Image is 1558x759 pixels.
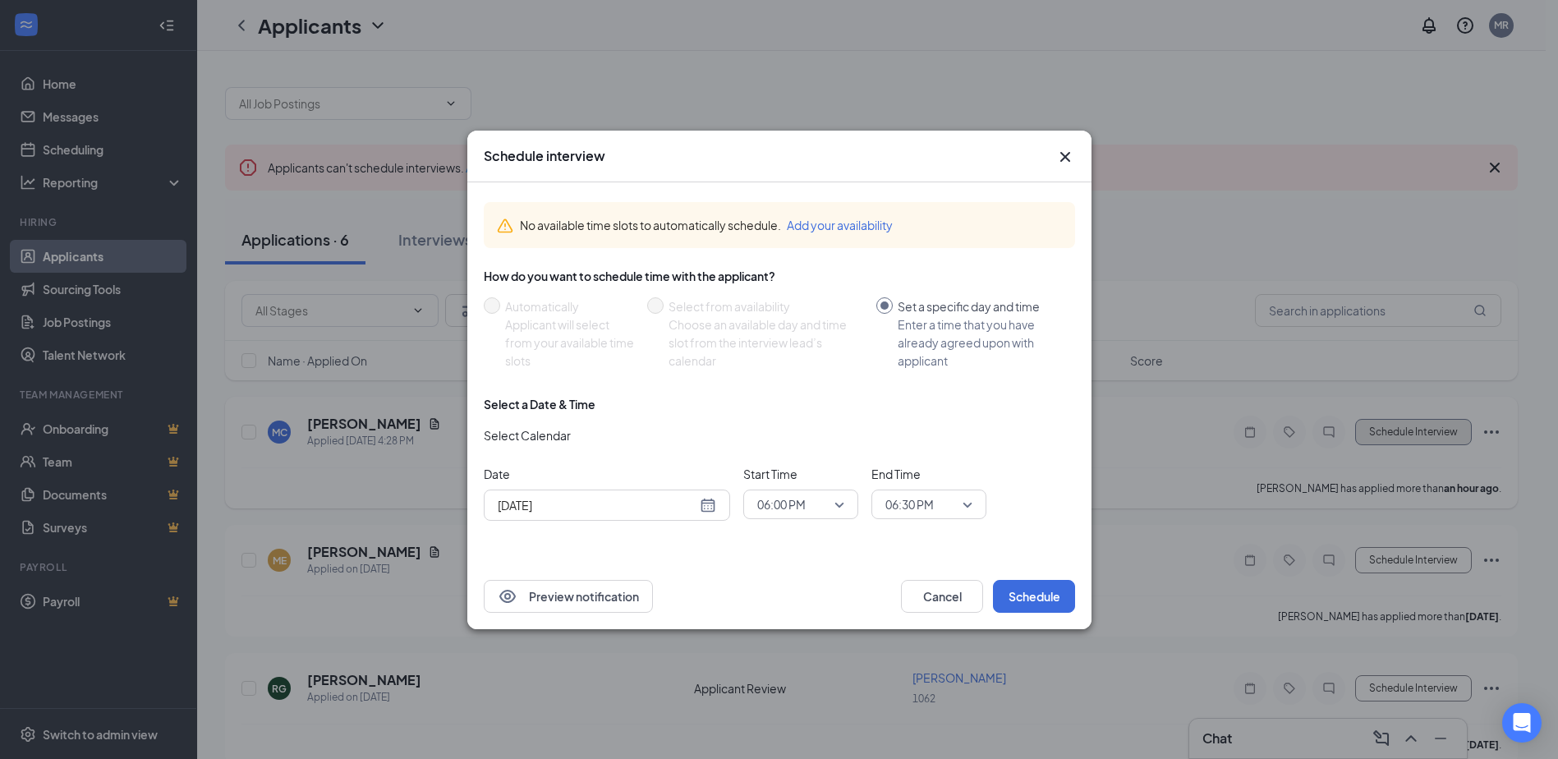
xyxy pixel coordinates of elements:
button: Close [1055,147,1075,167]
button: Cancel [901,580,983,613]
div: Select a Date & Time [484,396,595,412]
input: Aug 26, 2025 [498,496,696,514]
svg: Eye [498,586,517,606]
div: Select from availability [669,297,863,315]
button: Schedule [993,580,1075,613]
span: End Time [871,465,986,483]
span: Select Calendar [484,426,571,444]
span: 06:30 PM [885,492,934,517]
div: Set a specific day and time [898,297,1062,315]
svg: Cross [1055,147,1075,167]
span: Date [484,465,730,483]
span: 06:00 PM [757,492,806,517]
span: Start Time [743,465,858,483]
div: Choose an available day and time slot from the interview lead’s calendar [669,315,863,370]
div: Open Intercom Messenger [1502,703,1542,743]
div: Enter a time that you have already agreed upon with applicant [898,315,1062,370]
svg: Warning [497,218,513,234]
button: Add your availability [787,216,893,234]
div: How do you want to schedule time with the applicant? [484,268,1075,284]
div: No available time slots to automatically schedule. [520,216,1062,234]
div: Applicant will select from your available time slots [505,315,634,370]
h3: Schedule interview [484,147,605,165]
div: Automatically [505,297,634,315]
button: EyePreview notification [484,580,653,613]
